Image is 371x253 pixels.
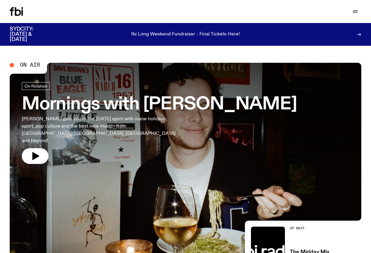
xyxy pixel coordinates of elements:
[22,82,297,164] a: Mornings with [PERSON_NAME][PERSON_NAME] gets you in the [DATE] spirit with inane holidays, sport...
[131,32,240,37] p: fbi Long Weekend Fundraiser - Final Tickets Here!
[20,62,40,68] span: On Air
[22,96,297,113] h3: Mornings with [PERSON_NAME]
[22,82,50,90] a: On Rotation
[290,227,336,230] h2: Up Next
[10,27,48,42] h3: SYDCITY: [DATE] & [DATE]
[22,115,177,145] p: [PERSON_NAME] gets you in the [DATE] spirit with inane holidays, sport, pop culture and the best ...
[25,84,47,88] span: On Rotation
